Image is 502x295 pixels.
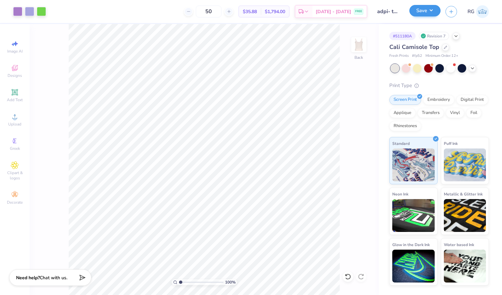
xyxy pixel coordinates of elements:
[444,250,486,283] img: Water based Ink
[389,43,439,51] span: Cali Camisole Top
[16,275,40,281] strong: Need help?
[389,95,421,105] div: Screen Print
[468,8,474,15] span: RG
[446,108,464,118] div: Vinyl
[444,241,474,248] span: Water based Ink
[354,55,363,60] div: Back
[392,241,430,248] span: Glow in the Dark Ink
[389,121,421,131] div: Rhinestones
[392,140,410,147] span: Standard
[40,275,67,281] span: Chat with us.
[10,146,20,151] span: Greek
[8,122,21,127] span: Upload
[468,5,489,18] a: RG
[389,32,416,40] div: # 511180A
[444,191,483,197] span: Metallic & Glitter Ink
[389,108,416,118] div: Applique
[466,108,482,118] div: Foil
[392,199,435,232] img: Neon Ink
[196,6,221,17] input: – –
[419,32,449,40] div: Revision 7
[418,108,444,118] div: Transfers
[225,279,236,285] span: 100 %
[243,8,257,15] span: $35.88
[392,191,408,197] span: Neon Ink
[423,95,454,105] div: Embroidery
[392,148,435,181] img: Standard
[7,200,23,205] span: Decorate
[444,148,486,181] img: Puff Ink
[444,199,486,232] img: Metallic & Glitter Ink
[425,53,458,59] span: Minimum Order: 12 +
[7,49,23,54] span: Image AI
[3,170,26,181] span: Clipart & logos
[389,82,489,89] div: Print Type
[265,8,285,15] span: $1,794.00
[372,5,404,18] input: Untitled Design
[316,8,351,15] span: [DATE] - [DATE]
[392,250,435,283] img: Glow in the Dark Ink
[412,53,422,59] span: # fp52
[7,97,23,102] span: Add Text
[355,9,362,14] span: FREE
[352,38,365,51] img: Back
[409,5,441,16] button: Save
[389,53,409,59] span: Fresh Prints
[444,140,458,147] span: Puff Ink
[8,73,22,78] span: Designs
[476,5,489,18] img: Rinah Gallo
[456,95,488,105] div: Digital Print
